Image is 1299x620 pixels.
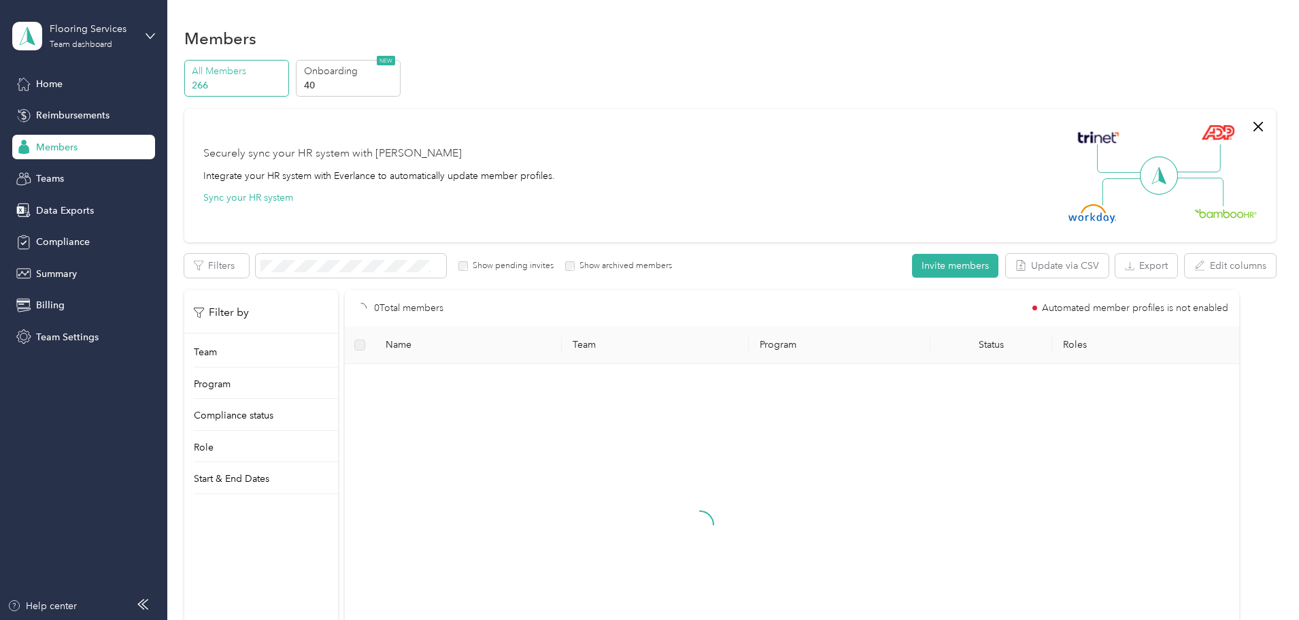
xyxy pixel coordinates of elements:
span: Compliance [36,235,90,249]
img: Line Left Up [1097,144,1145,174]
span: Data Exports [36,203,94,218]
th: Program [749,327,931,364]
span: Automated member profiles is not enabled [1042,304,1228,313]
div: Flooring Services [50,22,135,36]
th: Name [375,327,562,364]
p: Role [194,440,214,455]
p: Compliance status [194,408,273,423]
h1: Members [184,31,256,46]
th: Roles [1052,327,1239,364]
th: Team [562,327,749,364]
p: Program [194,377,231,391]
span: Members [36,140,78,154]
img: Line Right Down [1176,178,1224,207]
div: Securely sync your HR system with [PERSON_NAME] [203,146,462,162]
label: Show pending invites [468,260,554,272]
span: Name [386,339,551,350]
p: Start & End Dates [194,472,269,486]
p: 0 Total members [374,301,443,316]
p: Team [194,345,217,359]
span: NEW [377,56,395,65]
button: Help center [7,599,77,613]
span: Teams [36,172,64,186]
img: Line Left Down [1102,178,1149,206]
button: Sync your HR system [203,191,293,205]
img: BambooHR [1194,208,1257,218]
span: Billing [36,298,65,312]
div: Integrate your HR system with Everlance to automatically update member profiles. [203,169,555,183]
button: Update via CSV [1006,254,1109,278]
span: Reimbursements [36,108,109,123]
img: Trinet [1075,128,1122,147]
span: Summary [36,267,77,281]
label: Show archived members [575,260,672,272]
p: 266 [192,78,284,93]
p: All Members [192,64,284,78]
p: Onboarding [304,64,397,78]
button: Invite members [912,254,998,278]
button: Export [1115,254,1177,278]
p: 40 [304,78,397,93]
img: Workday [1068,204,1116,223]
th: Status [930,327,1052,364]
div: Team dashboard [50,41,112,49]
span: Team Settings [36,330,99,344]
iframe: Everlance-gr Chat Button Frame [1223,544,1299,620]
img: ADP [1201,125,1234,140]
span: Home [36,77,63,91]
img: Line Right Up [1173,144,1221,173]
button: Filters [184,254,249,278]
p: Filter by [194,304,249,321]
button: Edit columns [1185,254,1276,278]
